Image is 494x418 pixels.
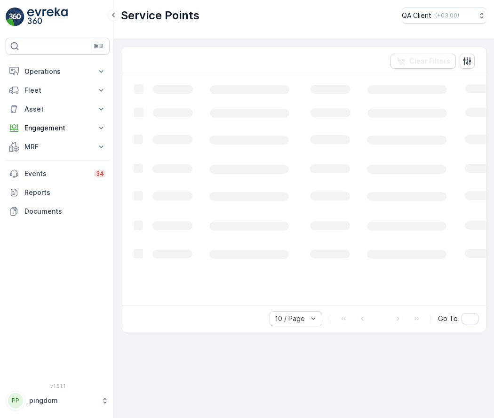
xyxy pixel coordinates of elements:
p: Engagement [24,123,91,133]
p: Service Points [121,8,199,23]
button: Fleet [6,81,110,100]
span: v 1.51.1 [6,383,110,389]
img: logo [6,8,24,26]
p: Fleet [24,86,91,95]
p: QA Client [402,11,431,20]
p: Asset [24,104,91,114]
button: Engagement [6,119,110,137]
p: ⌘B [94,42,103,50]
div: PP [8,393,23,408]
a: Documents [6,202,110,221]
a: Reports [6,183,110,202]
button: Clear Filters [390,54,456,69]
a: Events34 [6,164,110,183]
button: MRF [6,137,110,156]
button: PPpingdom [6,391,110,410]
p: Documents [24,207,106,216]
img: logo_light-DOdMpM7g.png [27,8,68,26]
p: Reports [24,188,106,197]
button: Operations [6,62,110,81]
p: ( +03:00 ) [435,12,459,19]
span: Go To [438,314,458,323]
button: QA Client(+03:00) [402,8,486,24]
p: Events [24,169,88,178]
p: Clear Filters [409,56,450,66]
p: MRF [24,142,91,152]
button: Asset [6,100,110,119]
p: Operations [24,67,91,76]
p: 34 [96,170,104,177]
p: pingdom [29,396,96,405]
